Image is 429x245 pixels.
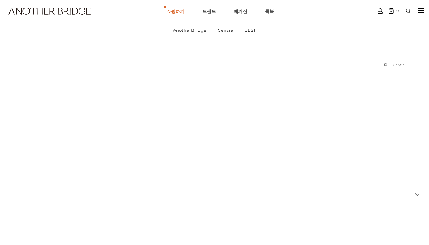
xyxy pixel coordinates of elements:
a: 브랜드 [202,0,216,22]
a: 홈 [384,63,387,67]
a: BEST [239,22,261,38]
a: 매거진 [234,0,247,22]
img: search [406,9,411,13]
a: Genzie [393,63,405,67]
a: 쇼핑하기 [166,0,185,22]
a: AnotherBridge [168,22,212,38]
a: 룩북 [265,0,274,22]
a: (0) [389,8,400,14]
img: cart [378,8,383,14]
span: (0) [394,9,400,13]
a: Genzie [213,22,238,38]
img: cart [389,8,394,14]
img: logo [8,8,91,15]
a: logo [3,8,67,30]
